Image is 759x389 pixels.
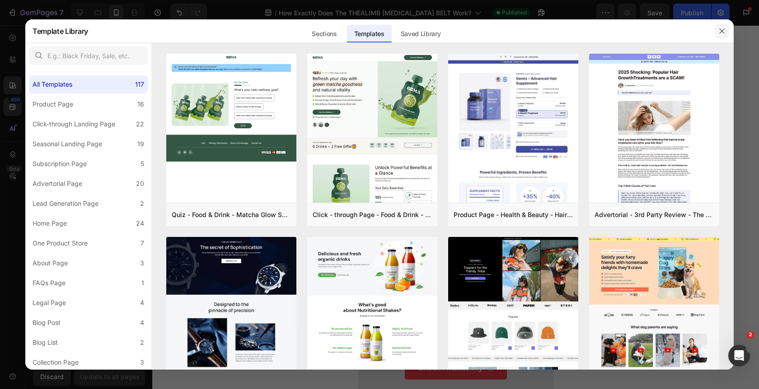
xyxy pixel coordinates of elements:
[140,198,144,209] div: 2
[454,209,573,220] div: Product Page - Health & Beauty - Hair Supplement
[33,317,61,328] div: Blog Post
[747,331,754,338] span: 2
[141,238,144,249] div: 7
[313,209,432,220] div: Click - through Page - Food & Drink - Matcha Glow Shot
[172,209,291,220] div: Quiz - Food & Drink - Matcha Glow Shot
[140,317,144,328] div: 4
[33,198,98,209] div: Lead Generation Page
[33,158,87,169] div: Subscription Page
[33,178,82,189] div: Advertorial Page
[143,97,176,111] strong: Work
[59,338,124,348] p: Check Availability
[9,117,185,293] img: gempages_550557968404317192-127f2473-e1b7-4e67-84f4-b8cd06dbff33.jpg
[136,119,144,130] div: 22
[57,5,129,14] span: iPhone 15 Pro Max ( 430 px)
[33,258,68,269] div: About Page
[137,99,144,110] div: 16
[728,345,750,366] iframe: Intercom live chat
[9,22,77,44] img: gempages_550557968404317192-02b9af73-28b1-431c-971f-4341aea811ba.png
[23,317,171,325] strong: 70% OFF + Free Shipping for New Customers!
[33,119,115,130] div: Click-through Landing Page
[140,357,144,368] div: 3
[33,238,88,249] div: One Product Store
[33,99,73,110] div: Product Page
[33,19,88,43] h2: Template Library
[166,54,296,162] img: quiz-1.png
[29,46,148,65] input: E.g.: Black Friday, Sale, etc.
[305,25,344,43] div: Sections
[46,332,148,354] a: Check Availability
[136,178,144,189] div: 20
[33,79,72,90] div: All Templates
[394,25,448,43] div: Saved Library
[176,97,183,111] strong: ?
[140,258,144,269] div: 3
[347,25,392,43] div: Templates
[141,158,144,169] div: 5
[33,337,58,348] div: Blog List
[143,96,176,111] a: Work
[33,278,66,288] div: FAQs Page
[141,278,144,288] div: 1
[11,79,143,111] u: THERALIMB [MEDICAL_DATA] BELT
[47,60,148,92] strong: How Exactly Does The
[33,218,67,229] div: Home Page
[33,357,79,368] div: Collection Page
[140,297,144,308] div: 4
[33,297,66,308] div: Legal Page
[2,20,17,28] div: Row
[11,77,143,111] a: THERALIMB [MEDICAL_DATA] BELT
[33,139,102,149] div: Seasonal Landing Page
[105,23,193,30] p: Advertorial
[136,218,144,229] div: 24
[135,79,144,90] div: 117
[137,139,144,149] div: 19
[595,209,714,220] div: Advertorial - 3rd Party Review - The Before Image - Hair Supplement
[140,337,144,348] div: 2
